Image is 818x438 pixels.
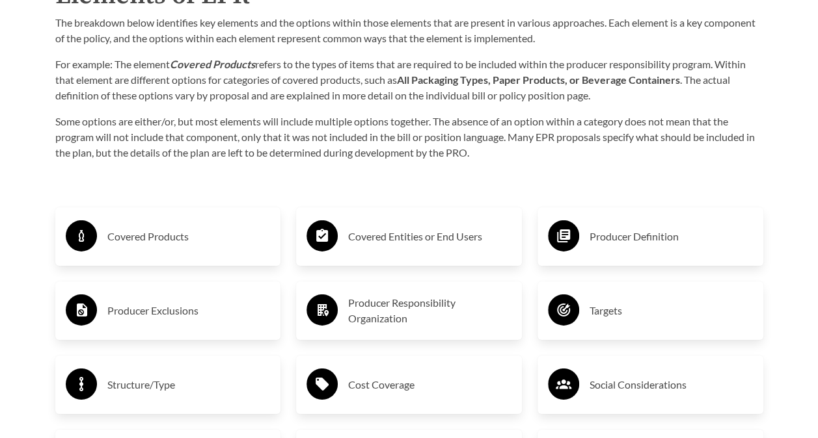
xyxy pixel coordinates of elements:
h3: Covered Products [107,226,271,247]
strong: Covered Products [170,58,255,70]
strong: All Packaging Types, Paper Products, or Beverage Containers [397,73,680,86]
h3: Cost Coverage [348,374,511,395]
p: The breakdown below identifies key elements and the options within those elements that are presen... [55,15,763,46]
h3: Producer Responsibility Organization [348,295,511,326]
h3: Targets [590,300,753,321]
h3: Covered Entities or End Users [348,226,511,247]
p: For example: The element refers to the types of items that are required to be included within the... [55,57,763,103]
h3: Producer Exclusions [107,300,271,321]
h3: Producer Definition [590,226,753,247]
h3: Structure/Type [107,374,271,395]
h3: Social Considerations [590,374,753,395]
p: Some options are either/or, but most elements will include multiple options together. The absence... [55,114,763,161]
